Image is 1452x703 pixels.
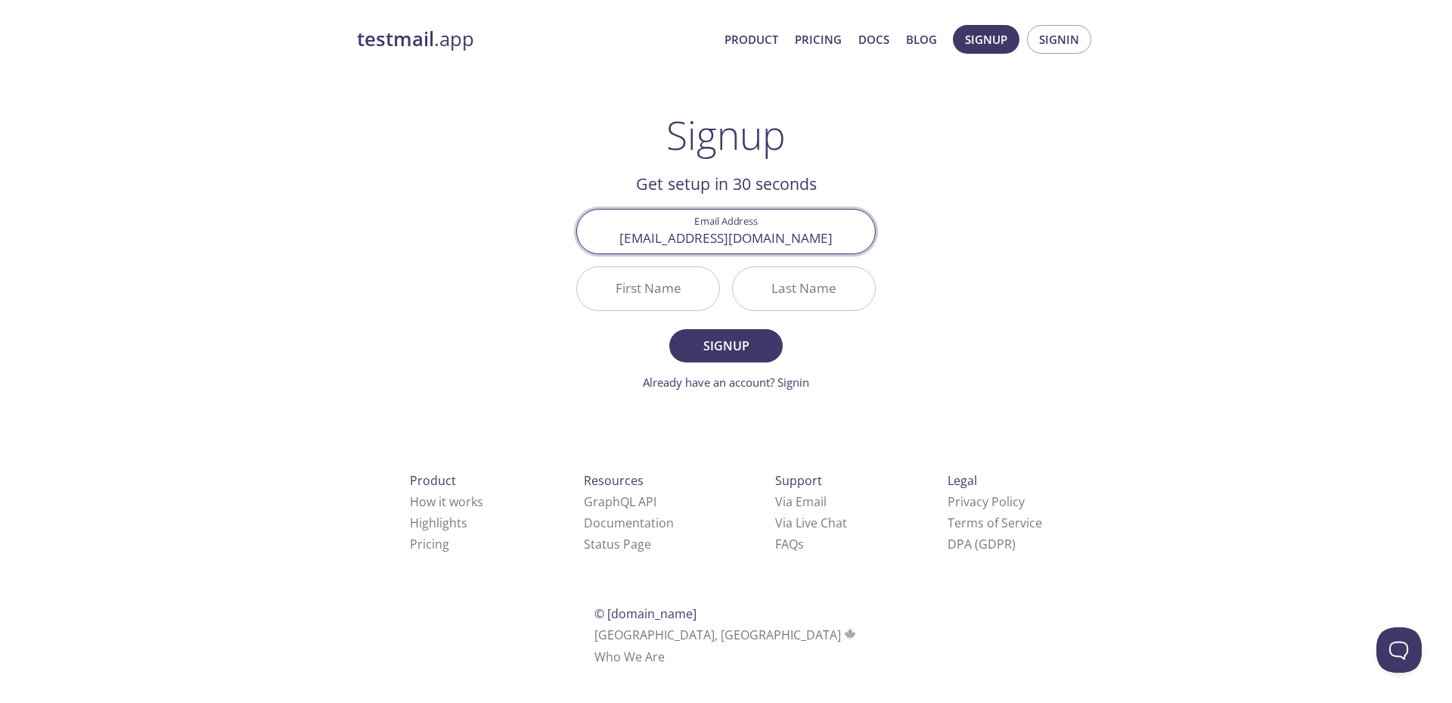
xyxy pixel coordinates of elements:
span: Signup [965,30,1007,49]
h1: Signup [666,112,786,157]
h2: Get setup in 30 seconds [576,171,876,197]
span: © [DOMAIN_NAME] [594,605,697,622]
a: How it works [410,493,483,510]
a: DPA (GDPR) [948,536,1016,552]
span: Product [410,472,456,489]
button: Signup [669,329,783,362]
span: s [798,536,804,552]
iframe: Help Scout Beacon - Open [1376,627,1422,673]
a: FAQ [775,536,804,552]
span: Signup [686,335,766,356]
a: testmail.app [357,26,712,52]
a: Product [724,30,778,49]
a: Status Page [584,536,651,552]
strong: testmail [357,26,434,52]
button: Signin [1027,25,1091,54]
span: Resources [584,472,644,489]
a: Privacy Policy [948,493,1025,510]
a: Via Live Chat [775,515,847,531]
a: Already have an account? Signin [643,375,809,390]
span: Support [775,472,822,489]
a: Pricing [410,536,449,552]
span: Signin [1039,30,1079,49]
span: [GEOGRAPHIC_DATA], [GEOGRAPHIC_DATA] [594,627,858,643]
span: Legal [948,472,977,489]
a: Who We Are [594,649,665,665]
a: Pricing [795,30,842,49]
a: Documentation [584,515,674,531]
button: Signup [953,25,1019,54]
a: Docs [858,30,889,49]
a: Via Email [775,493,827,510]
a: Blog [906,30,937,49]
a: GraphQL API [584,493,656,510]
a: Highlights [410,515,467,531]
a: Terms of Service [948,515,1042,531]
